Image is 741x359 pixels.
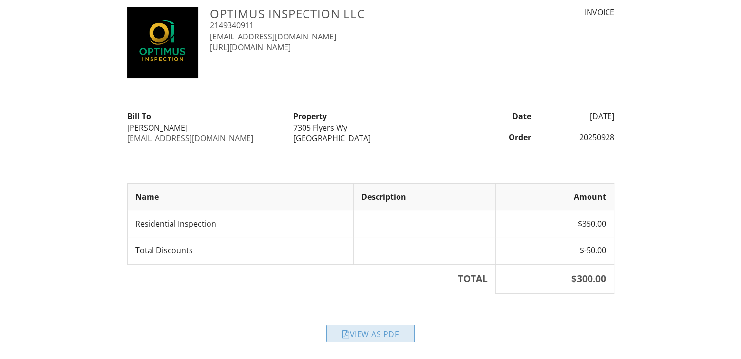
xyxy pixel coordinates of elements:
a: [URL][DOMAIN_NAME] [210,42,291,53]
a: 2149340911 [210,20,254,31]
div: Order [454,132,537,143]
div: INVOICE [501,7,614,18]
div: View as PDF [326,325,415,342]
h3: Optimus Inspection LLC [210,7,489,20]
a: View as PDF [326,331,415,342]
div: [DATE] [537,111,620,122]
strong: Property [293,111,327,122]
a: [EMAIL_ADDRESS][DOMAIN_NAME] [210,31,336,42]
th: TOTAL [127,264,495,293]
div: [GEOGRAPHIC_DATA] [293,133,448,144]
th: Name [127,183,353,210]
td: $-50.00 [495,237,614,264]
th: Description [353,183,495,210]
strong: Bill To [127,111,151,122]
img: Optimus%20Inspection%20Logo%20Design.png [127,7,199,78]
div: 7305 Flyers Wy [293,122,448,133]
span: Total Discounts [135,245,193,256]
div: 20250928 [537,132,620,143]
th: $300.00 [495,264,614,293]
span: Residential Inspection [135,218,216,229]
div: Date [454,111,537,122]
a: [EMAIL_ADDRESS][DOMAIN_NAME] [127,133,253,144]
th: Amount [495,183,614,210]
td: $350.00 [495,210,614,237]
div: [PERSON_NAME] [127,122,282,133]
